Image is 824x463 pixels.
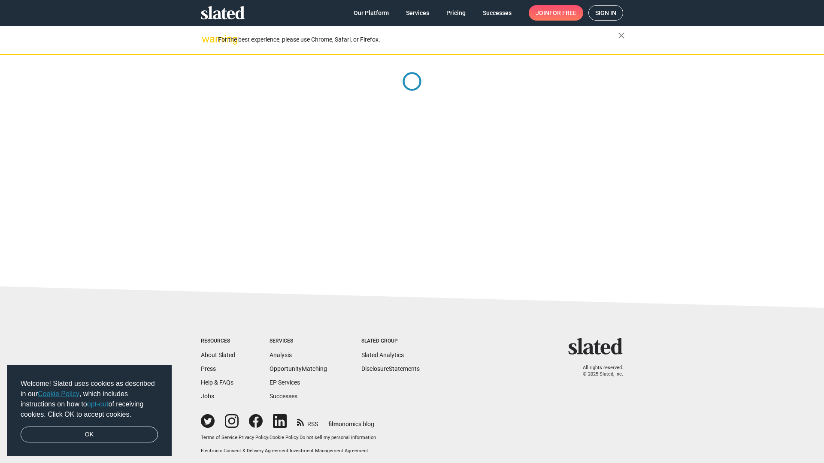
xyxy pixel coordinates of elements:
[300,435,376,441] button: Do not sell my personal information
[549,5,576,21] span: for free
[218,34,618,45] div: For the best experience, please use Chrome, Safari, or Firefox.
[201,338,235,345] div: Resources
[298,435,300,440] span: |
[21,379,158,420] span: Welcome! Slated uses cookies as described in our , which includes instructions on how to of recei...
[616,30,627,41] mat-icon: close
[87,400,109,408] a: opt-out
[297,415,318,428] a: RSS
[270,338,327,345] div: Services
[7,365,172,457] div: cookieconsent
[237,435,239,440] span: |
[288,448,290,454] span: |
[439,5,473,21] a: Pricing
[201,435,237,440] a: Terms of Service
[347,5,396,21] a: Our Platform
[354,5,389,21] span: Our Platform
[595,6,616,20] span: Sign in
[270,435,298,440] a: Cookie Policy
[201,365,216,372] a: Press
[270,379,300,386] a: EP Services
[399,5,436,21] a: Services
[201,448,288,454] a: Electronic Consent & Delivery Agreement
[536,5,576,21] span: Join
[588,5,623,21] a: Sign in
[268,435,270,440] span: |
[201,352,235,358] a: About Slated
[476,5,518,21] a: Successes
[446,5,466,21] span: Pricing
[574,365,623,377] p: All rights reserved. © 2025 Slated, Inc.
[21,427,158,443] a: dismiss cookie message
[483,5,512,21] span: Successes
[328,421,339,427] span: film
[406,5,429,21] span: Services
[328,413,374,428] a: filmonomics blog
[361,338,420,345] div: Slated Group
[202,34,212,44] mat-icon: warning
[270,393,297,400] a: Successes
[239,435,268,440] a: Privacy Policy
[201,393,214,400] a: Jobs
[270,365,327,372] a: OpportunityMatching
[201,379,233,386] a: Help & FAQs
[361,365,420,372] a: DisclosureStatements
[529,5,583,21] a: Joinfor free
[270,352,292,358] a: Analysis
[38,390,79,397] a: Cookie Policy
[290,448,368,454] a: Investment Management Agreement
[361,352,404,358] a: Slated Analytics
